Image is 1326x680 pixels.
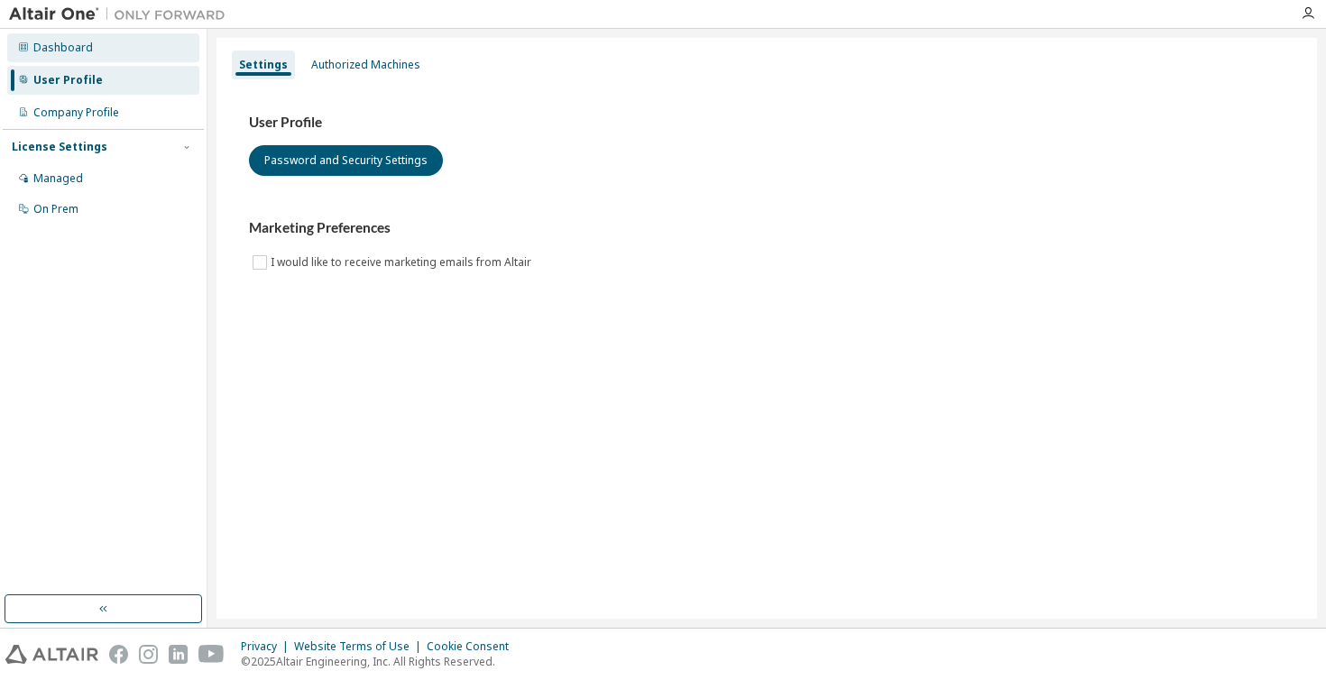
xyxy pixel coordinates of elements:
[12,140,107,154] div: License Settings
[239,58,288,72] div: Settings
[33,106,119,120] div: Company Profile
[169,645,188,664] img: linkedin.svg
[33,202,78,216] div: On Prem
[109,645,128,664] img: facebook.svg
[249,114,1285,132] h3: User Profile
[427,639,520,654] div: Cookie Consent
[198,645,225,664] img: youtube.svg
[294,639,427,654] div: Website Terms of Use
[249,219,1285,237] h3: Marketing Preferences
[241,654,520,669] p: © 2025 Altair Engineering, Inc. All Rights Reserved.
[271,252,535,273] label: I would like to receive marketing emails from Altair
[33,73,103,87] div: User Profile
[5,645,98,664] img: altair_logo.svg
[33,41,93,55] div: Dashboard
[311,58,420,72] div: Authorized Machines
[241,639,294,654] div: Privacy
[249,145,443,176] button: Password and Security Settings
[9,5,235,23] img: Altair One
[33,171,83,186] div: Managed
[139,645,158,664] img: instagram.svg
